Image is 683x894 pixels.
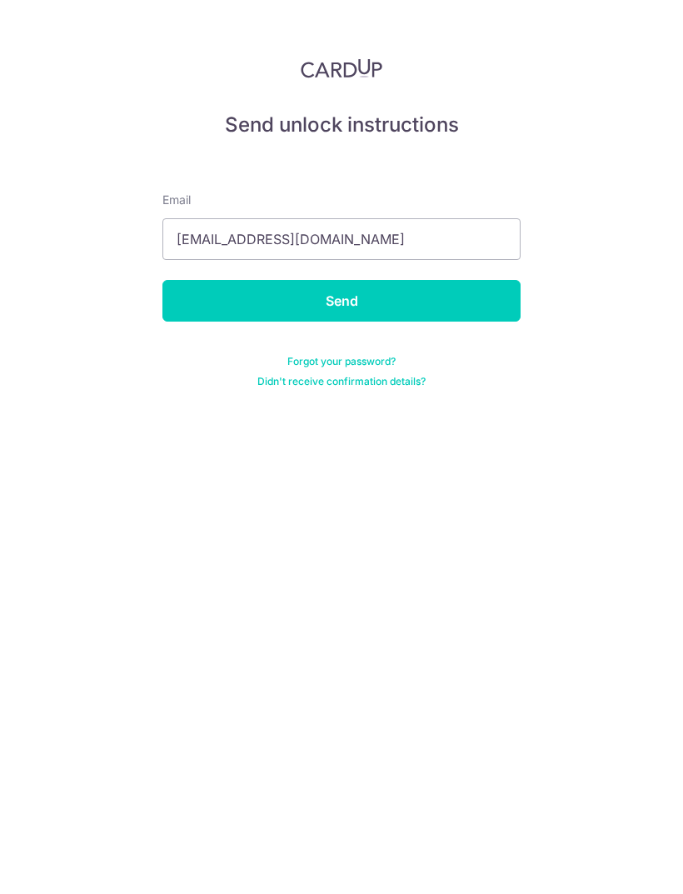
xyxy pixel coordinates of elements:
span: translation missing: en.devise.label.Email [162,192,191,207]
input: Send [162,280,521,322]
img: CardUp Logo [301,58,382,78]
input: Enter your Email [162,218,521,260]
a: Forgot your password? [287,355,396,368]
a: Didn't receive confirmation details? [257,375,426,388]
h5: Send unlock instructions [162,112,521,138]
